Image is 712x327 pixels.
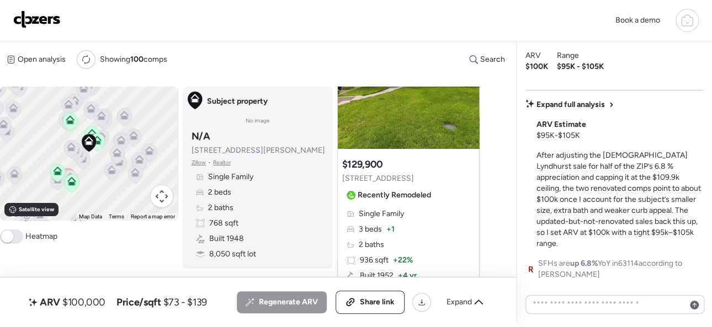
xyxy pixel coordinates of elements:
span: ARV [40,296,60,309]
a: Open this area in Google Maps (opens a new window) [3,206,39,221]
span: + 22% [393,255,413,266]
span: $100,000 [62,296,105,309]
span: 2 beds [208,187,231,198]
span: 3 beds [359,224,382,235]
span: 2 baths [208,202,233,213]
span: [STREET_ADDRESS] [342,173,414,184]
span: Share link [360,297,395,308]
span: Built 1948 [209,233,244,244]
span: Search [480,54,505,65]
span: ARV Estimate [536,119,586,130]
span: Single Family [359,208,404,219]
a: Terms (opens in new tab) [109,213,124,219]
h3: N/A [192,130,210,143]
span: Book a demo [615,15,660,25]
span: Realtor [213,158,231,167]
span: SFHs are YoY in 63114 according to [PERSON_NAME] [538,258,703,280]
span: Recently Remodeled [358,190,431,201]
span: ARV [525,50,541,61]
span: Expand full analysis [536,99,605,110]
span: • [208,158,211,167]
span: No image [246,116,270,125]
span: + 1 [386,224,395,235]
span: $100K [525,61,548,72]
img: Google [3,206,39,221]
img: Logo [13,10,61,28]
span: 936 sqft [360,255,389,266]
button: Map camera controls [151,185,173,207]
a: Report a map error [131,213,175,219]
span: 100 [130,55,144,64]
span: Price/sqft [116,296,161,309]
span: $95K - $105K [557,61,604,72]
span: Showing comps [100,54,167,65]
span: Single Family [208,171,253,183]
span: Heatmap [25,231,57,242]
span: 768 sqft [209,218,238,229]
span: $73 - $139 [163,296,206,309]
span: Range [557,50,579,61]
span: Zillow [192,158,206,167]
span: Regenerate ARV [259,297,318,308]
span: Expand [447,297,472,308]
span: + 4 yr [398,270,417,281]
span: Open analysis [18,54,66,65]
span: Subject property [207,96,268,107]
span: up 6.8% [570,259,598,268]
span: Built 1952 [360,270,394,281]
span: 8,050 sqft lot [209,249,256,260]
span: Satellite view [19,205,54,214]
h3: $129,900 [342,158,383,171]
span: After adjusting the [DEMOGRAPHIC_DATA] Lyndhurst sale for half of the ZIP’s 6.8 % appreciation an... [536,151,701,248]
button: Map Data [79,213,102,221]
span: 2 baths [359,239,384,250]
span: [STREET_ADDRESS][PERSON_NAME] [192,145,325,156]
span: $95K - $105K [536,130,580,141]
